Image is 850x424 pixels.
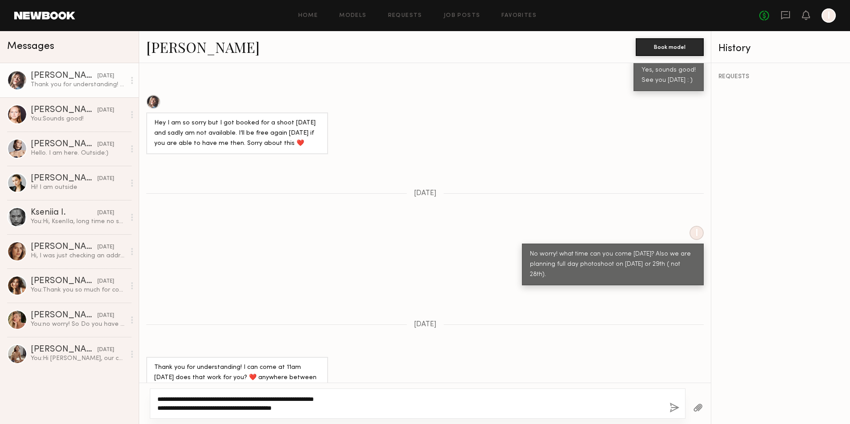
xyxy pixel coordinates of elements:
div: [DATE] [97,209,114,217]
div: [DATE] [97,175,114,183]
div: No worry! what time can you come [DATE]? Also we are planning full day photoshoot on [DATE] or 29... [530,249,696,280]
button: Book model [636,38,704,56]
div: Hey I am so sorry but I got booked for a shoot [DATE] and sadly am not available. I’ll be free ag... [154,118,320,149]
div: [DATE] [97,346,114,354]
div: [DATE] [97,277,114,286]
a: I [822,8,836,23]
div: Thank you for understanding! I can come at 11am [DATE] does that work for you? ❤️ anywhere betwee... [154,363,320,393]
div: [PERSON_NAME] [31,140,97,149]
div: [DATE] [97,140,114,149]
div: [DATE] [97,72,114,80]
a: Home [298,13,318,19]
div: You: Sounds good! [31,115,125,123]
div: [PERSON_NAME] [31,277,97,286]
a: [PERSON_NAME] [146,37,260,56]
div: [PERSON_NAME] [31,174,97,183]
div: History [718,44,843,54]
div: Hi, I was just checking an address for [DATE]. Is there a suite number ? [31,252,125,260]
span: [DATE] [414,190,437,197]
a: Models [339,13,366,19]
a: Favorites [501,13,537,19]
div: [PERSON_NAME] [31,243,97,252]
a: Requests [388,13,422,19]
div: You: Hi, KsenIIa, long time no see~ We’re hoping to do a quick casting. Would you be able to come... [31,217,125,226]
span: [DATE] [414,321,437,328]
div: Yes, sounds good! See you [DATE] : ) [642,65,696,86]
div: [DATE] [97,312,114,320]
div: You: Thank you so much for coming to the casting this time! Unfortunately, it looks like we won't... [31,286,125,294]
a: Book model [636,43,704,50]
a: Job Posts [444,13,481,19]
div: Hello. I am here. Outside:) [31,149,125,157]
div: Hi! I am outside [31,183,125,192]
div: Thank you for understanding! I can come at 11am [DATE] does that work for you? ❤️ anywhere betwee... [31,80,125,89]
div: [PERSON_NAME] [31,311,97,320]
div: You: no worry! So Do you have any availability between [DATE] and [DATE] for the casting? [31,320,125,328]
div: You: Hi [PERSON_NAME], our company is Strut and Bolt. We are a Young Contemporary women's clothin... [31,354,125,363]
div: [DATE] [97,106,114,115]
div: [PERSON_NAME] [31,72,97,80]
span: Messages [7,41,54,52]
div: [DATE] [97,243,114,252]
div: Kseniia I. [31,208,97,217]
div: [PERSON_NAME] [31,106,97,115]
div: REQUESTS [718,74,843,80]
div: [PERSON_NAME] [31,345,97,354]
